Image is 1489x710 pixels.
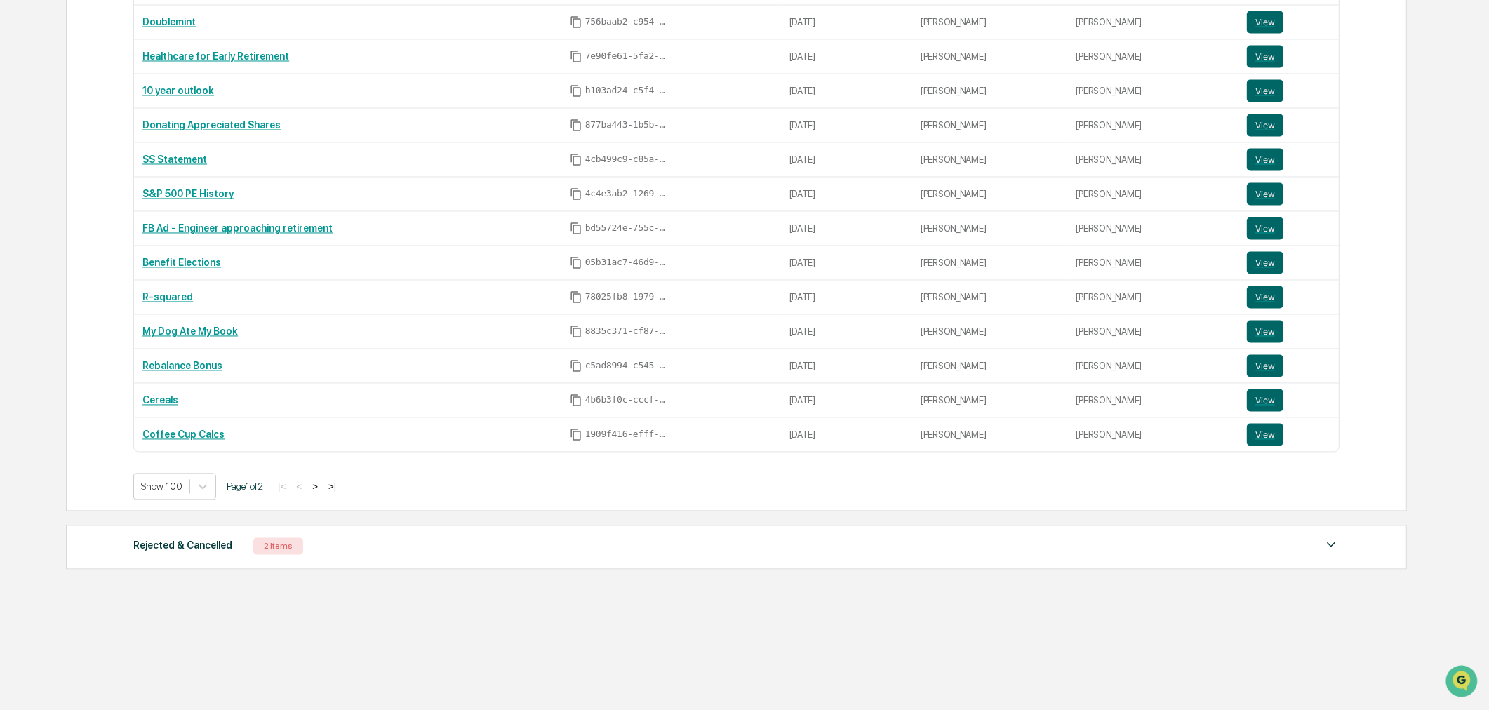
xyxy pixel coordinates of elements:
button: < [292,481,306,493]
span: 05b31ac7-46d9-4f63-9af6-9065cc770f41 [585,257,669,268]
a: Benefit Elections [142,257,221,268]
button: View [1247,286,1283,308]
button: View [1247,45,1283,67]
span: Copy Id [570,359,582,372]
td: [DATE] [781,349,912,383]
span: 4c4e3ab2-1269-4b00-aae5-4a16546247e6 [585,188,669,199]
td: [PERSON_NAME] [1068,39,1238,74]
span: Copy Id [570,187,582,200]
a: View [1247,423,1330,446]
div: 2 Items [253,537,303,554]
span: Pylon [140,238,170,248]
span: Copy Id [570,84,582,97]
a: View [1247,217,1330,239]
div: 🖐️ [14,178,25,189]
img: 1746055101610-c473b297-6a78-478c-a979-82029cc54cd1 [14,107,39,133]
td: [PERSON_NAME] [912,177,1068,211]
img: caret [1323,536,1340,553]
button: View [1247,423,1283,446]
td: [PERSON_NAME] [912,314,1068,349]
button: View [1247,251,1283,274]
td: [PERSON_NAME] [912,5,1068,39]
a: View [1247,148,1330,170]
span: bd55724e-755c-445c-9809-dbf67ec9dd92 [585,222,669,234]
button: |< [274,481,290,493]
a: View [1247,114,1330,136]
a: 🗄️Attestations [96,171,180,196]
a: View [1247,182,1330,205]
a: Donating Appreciated Shares [142,119,281,130]
span: Copy Id [570,256,582,269]
a: View [1247,79,1330,102]
span: Data Lookup [28,203,88,217]
a: FB Ad - Engineer approaching retirement [142,222,333,234]
td: [PERSON_NAME] [912,74,1068,108]
button: > [308,481,322,493]
a: View [1247,286,1330,308]
span: Copy Id [570,428,582,441]
div: Rejected & Cancelled [133,536,232,554]
a: View [1247,320,1330,342]
a: 🖐️Preclearance [8,171,96,196]
a: R-squared [142,291,193,302]
td: [PERSON_NAME] [1068,177,1238,211]
td: [PERSON_NAME] [912,383,1068,417]
span: Copy Id [570,325,582,337]
a: Cereals [142,394,178,406]
td: [DATE] [781,5,912,39]
td: [PERSON_NAME] [1068,108,1238,142]
button: >| [324,481,340,493]
a: S&P 500 PE History [142,188,234,199]
a: View [1247,45,1330,67]
td: [PERSON_NAME] [912,246,1068,280]
span: Preclearance [28,177,91,191]
button: Start new chat [239,112,255,128]
span: Copy Id [570,50,582,62]
a: SS Statement [142,154,207,165]
button: View [1247,79,1283,102]
div: We're available if you need us! [48,121,178,133]
span: c5ad8994-c545-487e-a58d-3c9fc33d1641 [585,360,669,371]
div: 🗄️ [102,178,113,189]
button: View [1247,182,1283,205]
a: Healthcare for Early Retirement [142,51,289,62]
a: View [1247,251,1330,274]
span: 756baab2-c954-4cf1-9b01-d4dee8bb203d [585,16,669,27]
iframe: Open customer support [1444,664,1482,702]
span: 1909f416-efff-4b39-8299-cb33a1410f93 [585,429,669,440]
div: Start new chat [48,107,230,121]
span: 4cb499c9-c85a-4cd0-8c6b-7a7432f7dee0 [585,154,669,165]
span: 4b6b3f0c-cccf-4729-ae04-2b888c39f192 [585,394,669,406]
td: [DATE] [781,142,912,177]
a: View [1247,11,1330,33]
td: [DATE] [781,39,912,74]
button: View [1247,217,1283,239]
td: [DATE] [781,417,912,451]
span: Attestations [116,177,174,191]
a: View [1247,389,1330,411]
td: [PERSON_NAME] [1068,417,1238,451]
a: My Dog Ate My Book [142,326,238,337]
a: 10 year outlook [142,85,214,96]
a: Doublemint [142,16,196,27]
td: [PERSON_NAME] [1068,211,1238,246]
span: Copy Id [570,153,582,166]
p: How can we help? [14,29,255,52]
button: View [1247,389,1283,411]
span: Copy Id [570,15,582,28]
td: [PERSON_NAME] [912,39,1068,74]
td: [DATE] [781,314,912,349]
a: 🔎Data Lookup [8,198,94,223]
td: [DATE] [781,383,912,417]
td: [PERSON_NAME] [912,280,1068,314]
a: Powered byPylon [99,237,170,248]
span: 78025fb8-1979-4000-8f23-ebdbe3688d6b [585,291,669,302]
td: [PERSON_NAME] [1068,74,1238,108]
td: [PERSON_NAME] [1068,246,1238,280]
button: View [1247,354,1283,377]
a: View [1247,354,1330,377]
td: [PERSON_NAME] [912,211,1068,246]
span: Page 1 of 2 [227,481,263,492]
td: [PERSON_NAME] [912,108,1068,142]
